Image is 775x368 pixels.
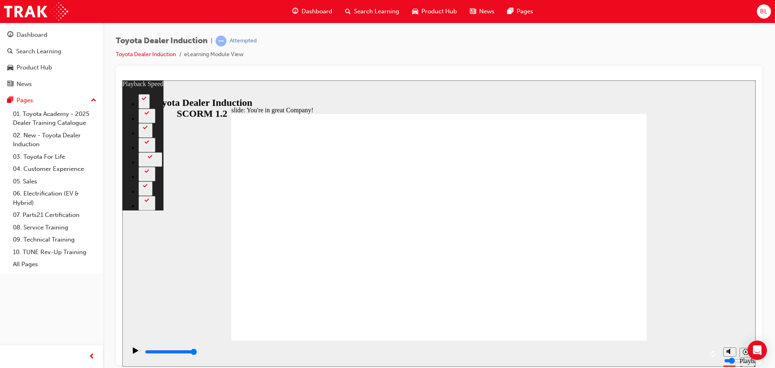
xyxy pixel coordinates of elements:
span: search-icon [7,48,13,55]
span: BL [760,7,767,16]
span: Search Learning [354,7,399,16]
a: 02. New - Toyota Dealer Induction [10,129,100,151]
span: car-icon [7,64,13,71]
li: eLearning Module View [184,50,243,59]
div: Product Hub [17,63,52,72]
a: 04. Customer Experience [10,163,100,175]
a: Product Hub [3,60,100,75]
span: news-icon [7,81,13,88]
button: Mute (Ctrl+Alt+M) [601,267,614,276]
a: 08. Service Training [10,221,100,234]
div: 2 [19,21,24,27]
span: Product Hub [421,7,457,16]
a: 09. Technical Training [10,233,100,246]
a: Search Learning [3,44,100,59]
span: Dashboard [302,7,332,16]
button: Playback speed [617,267,630,277]
span: news-icon [470,6,476,17]
button: Pages [3,93,100,108]
span: Toyota Dealer Induction [116,36,207,46]
a: news-iconNews [463,3,501,20]
div: Attempted [230,37,257,45]
span: search-icon [345,6,351,17]
span: | [211,36,212,46]
button: DashboardSearch LearningProduct HubNews [3,26,100,93]
div: Pages [17,96,33,105]
div: Playback Speed [617,277,629,292]
a: search-iconSearch Learning [339,3,406,20]
div: Dashboard [17,30,47,40]
a: Toyota Dealer Induction [116,51,176,58]
div: News [17,80,32,89]
a: Dashboard [3,27,100,42]
a: pages-iconPages [501,3,540,20]
span: learningRecordVerb_ATTEMPT-icon [216,36,226,46]
img: Trak [4,2,68,21]
div: Search Learning [16,47,61,56]
span: up-icon [91,95,96,106]
a: All Pages [10,258,100,271]
span: guage-icon [7,32,13,39]
a: car-iconProduct Hub [406,3,463,20]
input: slide progress [23,268,75,275]
div: misc controls [597,260,629,286]
span: guage-icon [292,6,298,17]
span: pages-icon [507,6,513,17]
span: car-icon [412,6,418,17]
input: volume [602,277,654,284]
button: BL [757,4,771,19]
a: 03. Toyota For Life [10,151,100,163]
a: guage-iconDashboard [286,3,339,20]
div: Open Intercom Messenger [748,341,767,360]
a: 07. Parts21 Certification [10,209,100,221]
a: 10. TUNE Rev-Up Training [10,246,100,259]
span: News [479,7,494,16]
button: 2 [16,14,27,28]
span: Pages [517,7,533,16]
a: 05. Sales [10,175,100,188]
span: pages-icon [7,97,13,104]
a: 06. Electrification (EV & Hybrid) [10,187,100,209]
a: News [3,77,100,92]
button: Replay (Ctrl+Alt+R) [585,267,597,280]
span: prev-icon [89,352,95,362]
a: 01. Toyota Academy - 2025 Dealer Training Catalogue [10,108,100,129]
button: Play (Ctrl+Alt+P) [4,267,18,280]
div: playback controls [4,260,597,286]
